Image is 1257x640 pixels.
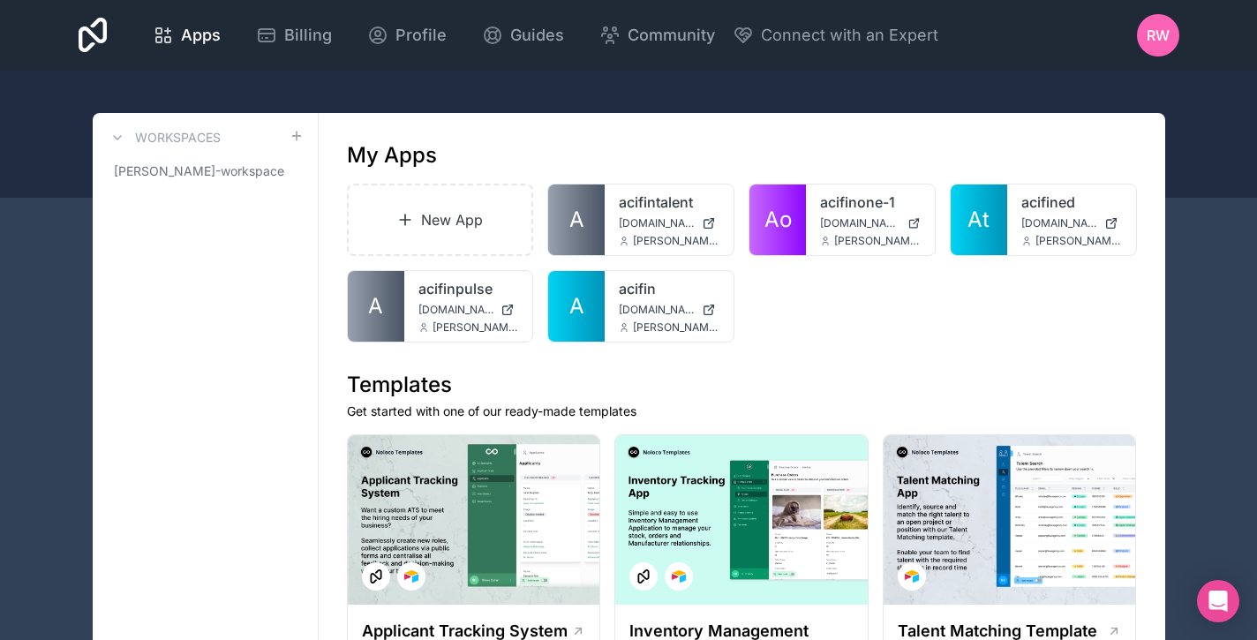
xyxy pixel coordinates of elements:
[967,206,990,234] span: At
[619,278,719,299] a: acifin
[347,141,437,169] h1: My Apps
[749,184,806,255] a: Ao
[628,23,715,48] span: Community
[418,303,494,317] span: [DOMAIN_NAME]
[764,206,792,234] span: Ao
[418,303,519,317] a: [DOMAIN_NAME]
[548,271,605,342] a: A
[107,127,221,148] a: Workspaces
[135,129,221,147] h3: Workspaces
[569,292,584,320] span: A
[114,162,284,180] span: [PERSON_NAME]-workspace
[619,216,719,230] a: [DOMAIN_NAME]
[733,23,938,48] button: Connect with an Expert
[619,303,719,317] a: [DOMAIN_NAME]
[468,16,578,55] a: Guides
[569,206,584,234] span: A
[619,216,695,230] span: [DOMAIN_NAME]
[347,371,1137,399] h1: Templates
[347,403,1137,420] p: Get started with one of our ready-made templates
[820,216,921,230] a: [DOMAIN_NAME]
[1021,216,1097,230] span: [DOMAIN_NAME]
[242,16,346,55] a: Billing
[433,320,519,335] span: [PERSON_NAME][EMAIL_ADDRESS][DOMAIN_NAME]
[633,234,719,248] span: [PERSON_NAME][EMAIL_ADDRESS][DOMAIN_NAME]
[761,23,938,48] span: Connect with an Expert
[1021,216,1122,230] a: [DOMAIN_NAME]
[395,23,447,48] span: Profile
[820,192,921,213] a: acifinone-1
[619,192,719,213] a: acifintalent
[139,16,235,55] a: Apps
[418,278,519,299] a: acifinpulse
[585,16,729,55] a: Community
[1197,580,1239,622] div: Open Intercom Messenger
[633,320,719,335] span: [PERSON_NAME][EMAIL_ADDRESS][DOMAIN_NAME]
[905,569,919,584] img: Airtable Logo
[820,216,900,230] span: [DOMAIN_NAME]
[1035,234,1122,248] span: [PERSON_NAME][EMAIL_ADDRESS][DOMAIN_NAME]
[347,184,534,256] a: New App
[1021,192,1122,213] a: acifined
[348,271,404,342] a: A
[181,23,221,48] span: Apps
[619,303,695,317] span: [DOMAIN_NAME]
[107,155,304,187] a: [PERSON_NAME]-workspace
[548,184,605,255] a: A
[284,23,332,48] span: Billing
[368,292,383,320] span: A
[672,569,686,584] img: Airtable Logo
[951,184,1007,255] a: At
[510,23,564,48] span: Guides
[1147,25,1170,46] span: RW
[353,16,461,55] a: Profile
[834,234,921,248] span: [PERSON_NAME][EMAIL_ADDRESS][DOMAIN_NAME]
[404,569,418,584] img: Airtable Logo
